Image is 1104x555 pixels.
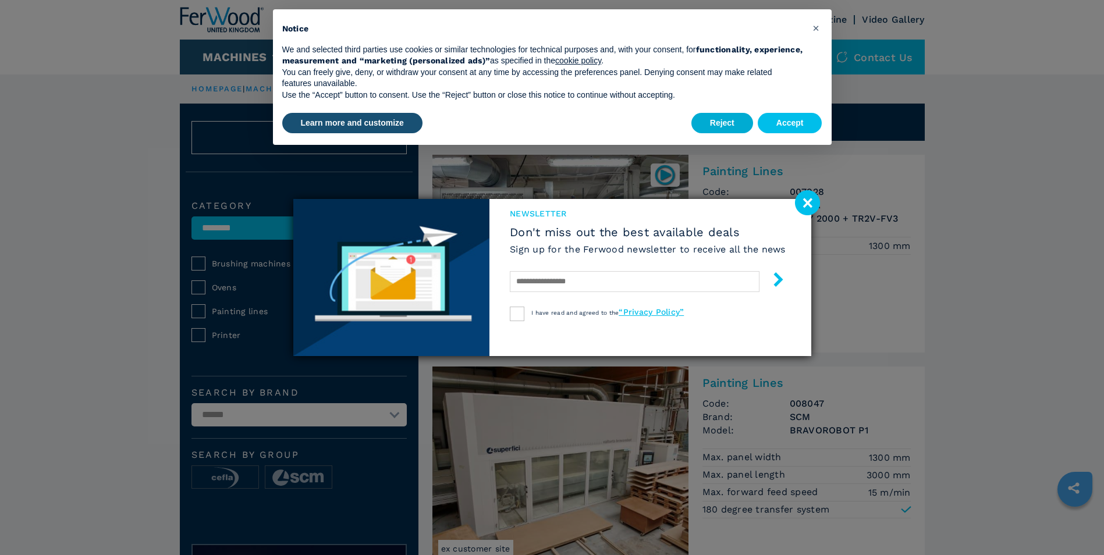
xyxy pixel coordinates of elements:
button: submit-button [759,268,786,295]
span: newsletter [510,208,786,219]
p: You can freely give, deny, or withdraw your consent at any time by accessing the preferences pane... [282,67,804,90]
h2: Notice [282,23,804,35]
h6: Sign up for the Ferwood newsletter to receive all the news [510,243,786,256]
p: We and selected third parties use cookies or similar technologies for technical purposes and, wit... [282,44,804,67]
button: Learn more and customize [282,113,423,134]
button: Reject [691,113,753,134]
button: Close this notice [807,19,826,37]
span: Don't miss out the best available deals [510,225,786,239]
p: Use the “Accept” button to consent. Use the “Reject” button or close this notice to continue with... [282,90,804,101]
strong: functionality, experience, measurement and “marketing (personalized ads)” [282,45,803,66]
span: I have read and agreed to the [531,309,684,316]
button: Accept [758,113,822,134]
a: “Privacy Policy” [619,307,684,316]
span: × [812,21,819,35]
a: cookie policy [555,56,601,65]
img: Newsletter image [293,199,490,356]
